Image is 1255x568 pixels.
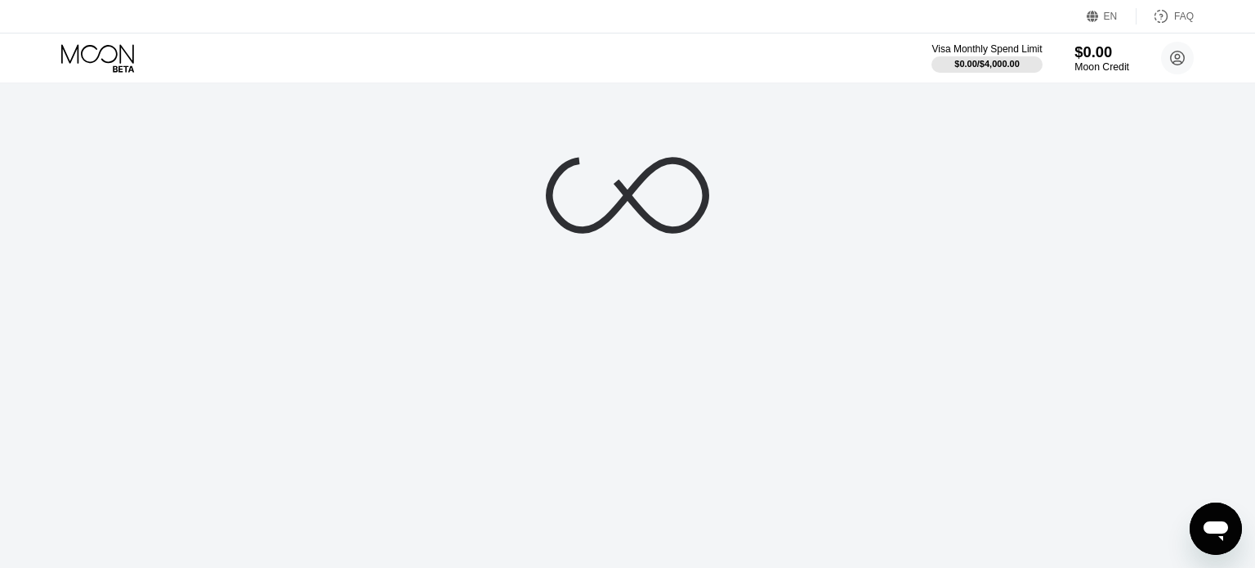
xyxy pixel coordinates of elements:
[931,43,1042,73] div: Visa Monthly Spend Limit$0.00/$4,000.00
[1087,8,1137,25] div: EN
[1190,503,1242,555] iframe: Button to launch messaging window
[1174,11,1194,22] div: FAQ
[954,59,1020,69] div: $0.00 / $4,000.00
[1074,43,1129,73] div: $0.00Moon Credit
[1104,11,1118,22] div: EN
[1074,43,1129,60] div: $0.00
[931,43,1042,55] div: Visa Monthly Spend Limit
[1137,8,1194,25] div: FAQ
[1074,61,1129,73] div: Moon Credit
